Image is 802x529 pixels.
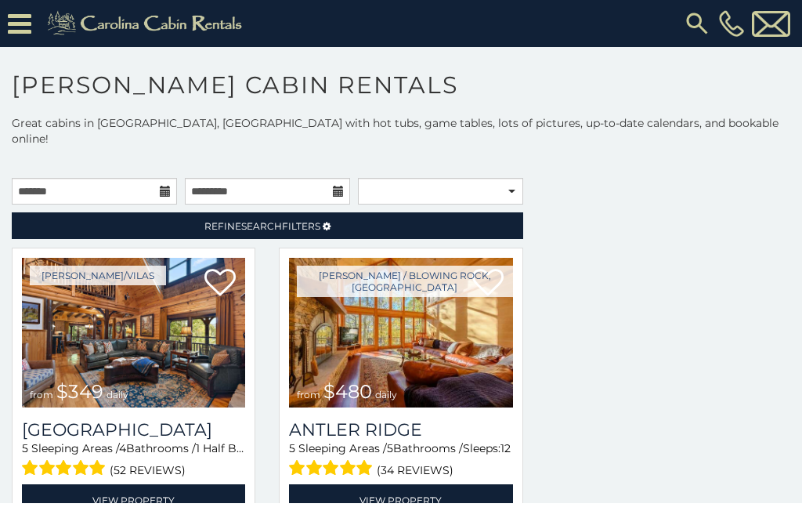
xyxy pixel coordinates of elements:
a: [PHONE_NUMBER] [715,10,748,37]
a: [GEOGRAPHIC_DATA] [22,419,245,440]
span: daily [107,389,128,400]
span: $480 [323,380,372,403]
span: 5 [387,441,393,455]
a: RefineSearchFilters [12,212,523,239]
span: 1 Half Baths / [196,441,267,455]
img: Antler Ridge [289,258,512,408]
h3: Diamond Creek Lodge [22,419,245,440]
div: Sleeping Areas / Bathrooms / Sleeps: [22,440,245,480]
img: Khaki-logo.png [39,8,255,39]
div: Sleeping Areas / Bathrooms / Sleeps: [289,440,512,480]
a: View Property [22,484,245,516]
span: Search [241,220,282,232]
span: 5 [22,441,28,455]
a: Add to favorites [204,267,236,300]
a: View Property [289,484,512,516]
span: (52 reviews) [110,460,186,480]
img: Diamond Creek Lodge [22,258,245,408]
span: (34 reviews) [377,460,453,480]
a: [PERSON_NAME]/Vilas [30,266,166,285]
a: Antler Ridge [289,419,512,440]
span: 4 [119,441,126,455]
a: Antler Ridge from $480 daily [289,258,512,408]
span: 5 [289,441,295,455]
img: search-regular.svg [683,9,711,38]
a: [PERSON_NAME] / Blowing Rock, [GEOGRAPHIC_DATA] [297,266,512,297]
a: Diamond Creek Lodge from $349 daily [22,258,245,408]
span: from [297,389,320,400]
span: daily [375,389,397,400]
span: Refine Filters [204,220,320,232]
span: from [30,389,53,400]
span: $349 [56,380,103,403]
span: 12 [500,441,511,455]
